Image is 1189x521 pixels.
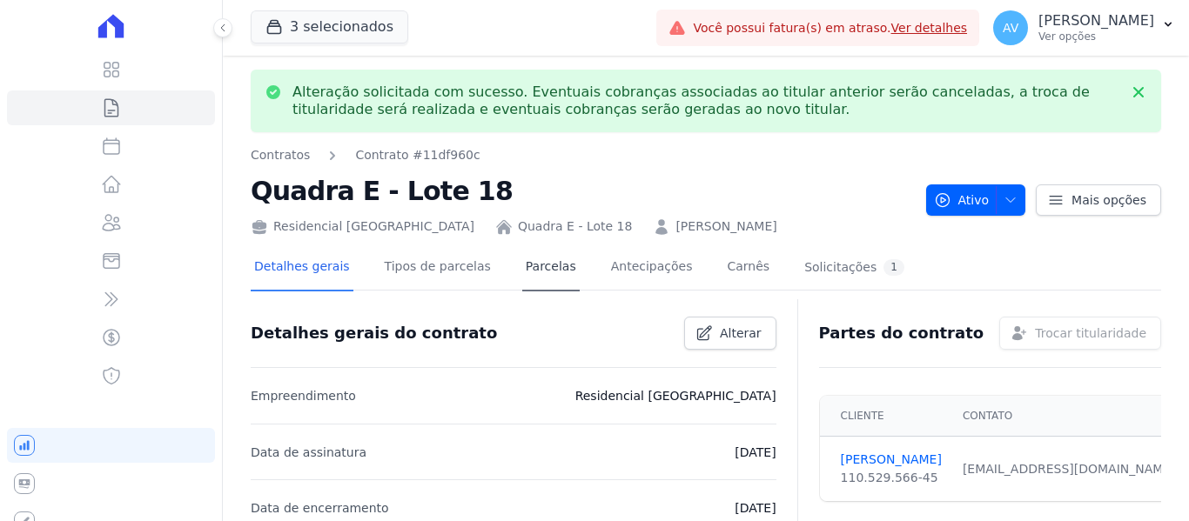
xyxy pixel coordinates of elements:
th: Cliente [820,396,952,437]
button: AV [PERSON_NAME] Ver opções [979,3,1189,52]
nav: Breadcrumb [251,146,480,164]
span: Você possui fatura(s) em atraso. [693,19,967,37]
p: Data de assinatura [251,442,366,463]
button: Ativo [926,184,1026,216]
h3: Detalhes gerais do contrato [251,323,497,344]
p: [DATE] [735,498,776,518]
p: Data de encerramento [251,498,389,518]
p: [PERSON_NAME] [1038,12,1154,30]
a: [PERSON_NAME] [841,451,942,469]
p: Empreendimento [251,385,356,406]
p: Residencial [GEOGRAPHIC_DATA] [575,385,776,406]
button: 3 selecionados [251,10,408,43]
nav: Breadcrumb [251,146,912,164]
a: Alterar [684,317,776,350]
p: Ver opções [1038,30,1154,43]
span: Mais opções [1071,191,1146,209]
a: Carnês [723,245,773,291]
a: Contrato #11df960c [355,146,480,164]
a: Parcelas [522,245,580,291]
h3: Partes do contrato [819,323,984,344]
span: AV [1003,22,1018,34]
p: [DATE] [735,442,776,463]
div: 1 [883,259,904,276]
div: 110.529.566-45 [841,469,942,487]
a: Solicitações1 [801,245,908,291]
div: [EMAIL_ADDRESS][DOMAIN_NAME] [963,460,1176,478]
th: Contato [952,396,1186,437]
span: Ativo [934,184,990,216]
a: Ver detalhes [891,21,968,35]
div: Residencial [GEOGRAPHIC_DATA] [251,217,474,236]
p: Alteração solicitada com sucesso. Eventuais cobranças associadas ao titular anterior serão cancel... [292,83,1119,118]
a: Contratos [251,146,310,164]
a: Detalhes gerais [251,245,353,291]
span: Alterar [720,324,762,342]
a: Mais opções [1036,184,1161,216]
a: Tipos de parcelas [381,245,494,291]
a: [PERSON_NAME] [675,217,776,236]
div: Solicitações [804,259,904,276]
h2: Quadra E - Lote 18 [251,171,912,210]
a: Quadra E - Lote 18 [518,217,632,236]
a: Antecipações [608,245,696,291]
